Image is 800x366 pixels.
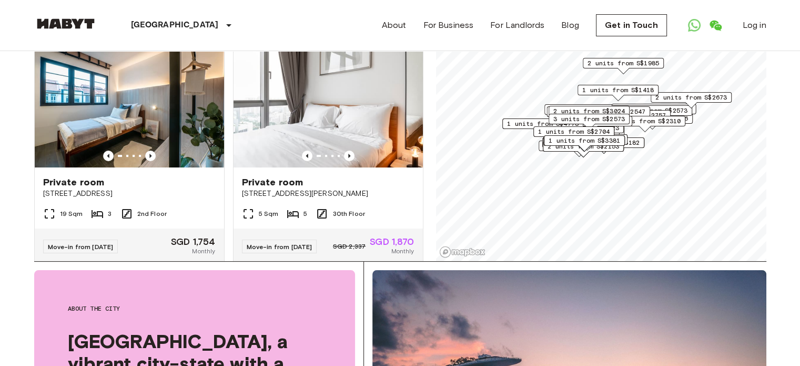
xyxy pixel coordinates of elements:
p: [GEOGRAPHIC_DATA] [131,19,219,32]
span: 1 units from S$1418 [582,85,654,95]
span: 1 units from S$2704 [538,127,610,136]
div: Map marker [502,118,583,135]
span: SGD 1,754 [171,237,215,246]
span: 30th Floor [332,209,365,219]
span: 2 units from S$1985 [588,58,659,68]
div: Map marker [611,105,692,122]
div: Map marker [583,58,664,74]
span: SGD 2,337 [333,242,366,251]
div: Map marker [551,116,632,132]
span: Monthly [192,246,215,256]
a: Mapbox logo [439,246,485,258]
span: 1 units from S$3182 [568,138,640,147]
div: Map marker [590,110,671,126]
button: Previous image [344,151,355,161]
span: 3 [108,209,112,219]
div: Map marker [539,141,620,157]
img: Habyt [34,18,97,29]
div: Map marker [543,141,624,157]
div: Map marker [546,134,627,151]
span: Private room [43,176,105,189]
a: About [382,19,407,32]
span: Private room [242,176,303,189]
div: Map marker [542,137,623,154]
span: Move-in from [DATE] [48,243,114,251]
div: Map marker [651,92,732,108]
span: 1 units from S$4200 [551,135,623,144]
div: Map marker [549,114,630,130]
span: 2 units from S$3024 [553,106,625,116]
img: Marketing picture of unit SG-01-113-001-05 [234,41,423,167]
a: Open WeChat [705,15,726,36]
div: Map marker [543,125,624,142]
div: Map marker [563,137,644,154]
span: [STREET_ADDRESS][PERSON_NAME] [242,189,414,199]
a: Blog [561,19,579,32]
a: Log in [743,19,766,32]
span: SGD 1,870 [370,237,414,246]
a: Open WhatsApp [684,15,705,36]
a: For Business [423,19,473,32]
div: Map marker [578,85,659,101]
button: Previous image [302,151,312,161]
div: Map marker [533,126,614,143]
span: 2 units from S$2673 [655,93,727,102]
span: 4 units from S$2310 [609,116,681,126]
span: Monthly [391,246,414,256]
span: 5 Sqm [259,209,279,219]
div: Map marker [544,135,625,152]
div: Map marker [543,135,624,152]
div: Map marker [549,106,630,122]
span: 2nd Floor [137,209,167,219]
button: Previous image [145,151,156,161]
div: Map marker [612,113,693,130]
span: 1 units from S$3381 [549,136,620,145]
span: [STREET_ADDRESS] [43,189,216,199]
span: 3 units from S$1985 [549,105,621,114]
div: Map marker [569,106,650,123]
a: For Landlords [490,19,544,32]
span: 19 Sqm [60,209,83,219]
span: 17 units from S$1243 [616,104,691,114]
div: Map marker [611,104,696,120]
div: Map marker [544,104,625,121]
a: Marketing picture of unit SG-01-113-001-05Previous imagePrevious imagePrivate room[STREET_ADDRESS... [233,41,423,265]
span: 1 units from S$2573 [616,106,687,115]
span: About the city [68,304,321,313]
div: Map marker [546,106,631,123]
img: Marketing picture of unit SG-01-027-006-02 [35,41,224,167]
span: 2 units from S$2757 [594,111,666,120]
a: Get in Touch [596,14,667,36]
a: Marketing picture of unit SG-01-027-006-02Previous imagePrevious imagePrivate room[STREET_ADDRESS... [34,41,225,265]
div: Map marker [604,116,685,132]
span: 3 units from S$2573 [553,114,625,124]
span: 5 [303,209,307,219]
button: Previous image [103,151,114,161]
span: Move-in from [DATE] [247,243,312,251]
span: 1 units from S$2547 [574,107,645,116]
span: 1 units from S$4773 [507,119,579,128]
